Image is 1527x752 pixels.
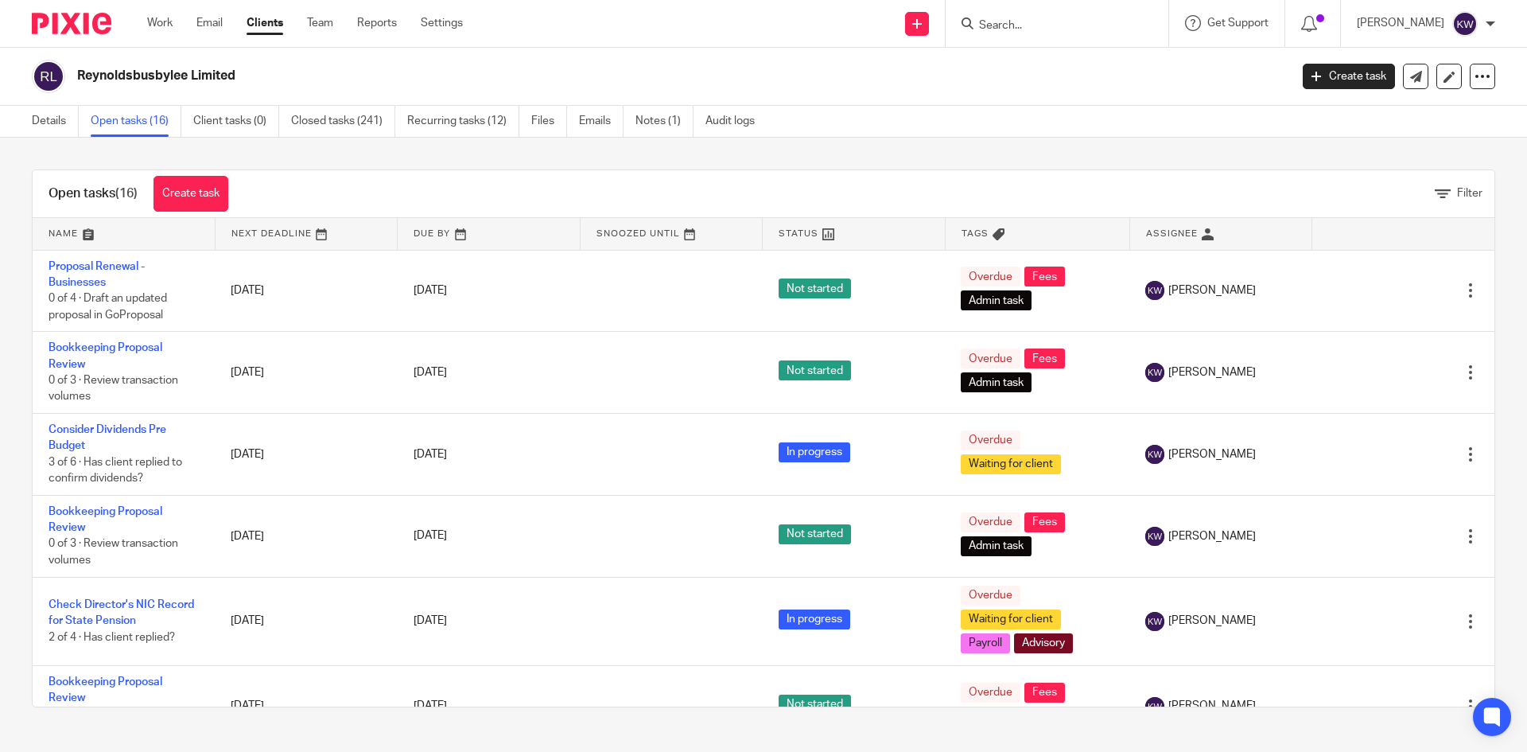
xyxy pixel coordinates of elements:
a: Bookkeeping Proposal Review [49,342,162,369]
td: [DATE] [215,414,397,496]
span: [PERSON_NAME] [1168,282,1256,298]
a: Check Director's NIC Record for State Pension [49,599,194,626]
span: Overdue [961,431,1020,450]
input: Search [977,19,1121,33]
span: Waiting for client [961,610,1061,629]
span: Payroll [961,633,1010,653]
span: Status [779,229,818,238]
span: (16) [115,187,138,200]
a: Bookkeeping Proposal Review [49,676,162,703]
span: Admin task [961,707,1032,727]
span: Not started [779,524,851,544]
span: [DATE] [414,616,447,627]
span: Tags [962,229,989,238]
img: Pixie [32,13,111,34]
a: Clients [247,15,283,31]
td: [DATE] [215,665,397,747]
span: Admin task [961,372,1032,392]
td: [DATE] [215,577,397,665]
span: [PERSON_NAME] [1168,364,1256,380]
span: [PERSON_NAME] [1168,528,1256,544]
p: [PERSON_NAME] [1357,15,1444,31]
a: Closed tasks (241) [291,106,395,137]
span: Snoozed Until [596,229,680,238]
a: Consider Dividends Pre Budget [49,424,166,451]
a: Audit logs [705,106,767,137]
a: Email [196,15,223,31]
a: Notes (1) [635,106,694,137]
img: svg%3E [1145,697,1164,716]
span: Not started [779,279,851,298]
span: Not started [779,695,851,715]
span: 0 of 3 · Review transaction volumes [49,375,178,403]
span: Overdue [961,586,1020,606]
span: Fees [1024,683,1065,703]
span: Admin task [961,290,1032,310]
span: Advisory [1014,633,1073,653]
a: Settings [421,15,463,31]
span: [DATE] [414,285,447,296]
a: Open tasks (16) [91,106,181,137]
span: 0 of 4 · Draft an updated proposal in GoProposal [49,293,167,321]
span: [PERSON_NAME] [1168,698,1256,714]
span: Overdue [961,267,1020,286]
img: svg%3E [1145,281,1164,300]
span: Fees [1024,512,1065,532]
img: svg%3E [1145,612,1164,631]
img: svg%3E [1145,445,1164,464]
a: Files [531,106,567,137]
a: Team [307,15,333,31]
td: [DATE] [215,250,397,332]
span: [PERSON_NAME] [1168,613,1256,629]
img: svg%3E [1145,363,1164,382]
span: 2 of 4 · Has client replied? [49,632,175,643]
span: In progress [779,610,850,629]
td: [DATE] [215,495,397,577]
a: Work [147,15,173,31]
span: Overdue [961,512,1020,532]
span: [DATE] [414,449,447,460]
img: svg%3E [32,60,65,93]
span: Get Support [1207,18,1269,29]
span: 3 of 6 · Has client replied to confirm dividends? [49,457,182,485]
span: Filter [1457,188,1482,199]
span: 0 of 3 · Review transaction volumes [49,539,178,567]
a: Reports [357,15,397,31]
a: Bookkeeping Proposal Review [49,506,162,533]
td: [DATE] [215,332,397,414]
span: [DATE] [414,700,447,711]
a: Emails [579,106,624,137]
span: [DATE] [414,531,447,542]
span: [DATE] [414,367,447,378]
img: svg%3E [1452,11,1478,37]
a: Proposal Renewal - Businesses [49,261,145,288]
span: [PERSON_NAME] [1168,446,1256,462]
a: Details [32,106,79,137]
span: Admin task [961,536,1032,556]
h1: Open tasks [49,185,138,202]
span: In progress [779,442,850,462]
a: Client tasks (0) [193,106,279,137]
a: Create task [153,176,228,212]
h2: Reynoldsbusbylee Limited [77,68,1039,84]
span: Overdue [961,683,1020,703]
span: Waiting for client [961,454,1061,474]
img: svg%3E [1145,527,1164,546]
span: Not started [779,360,851,380]
span: Fees [1024,349,1065,368]
a: Recurring tasks (12) [407,106,519,137]
span: Fees [1024,267,1065,286]
a: Create task [1303,64,1395,89]
span: Overdue [961,349,1020,368]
